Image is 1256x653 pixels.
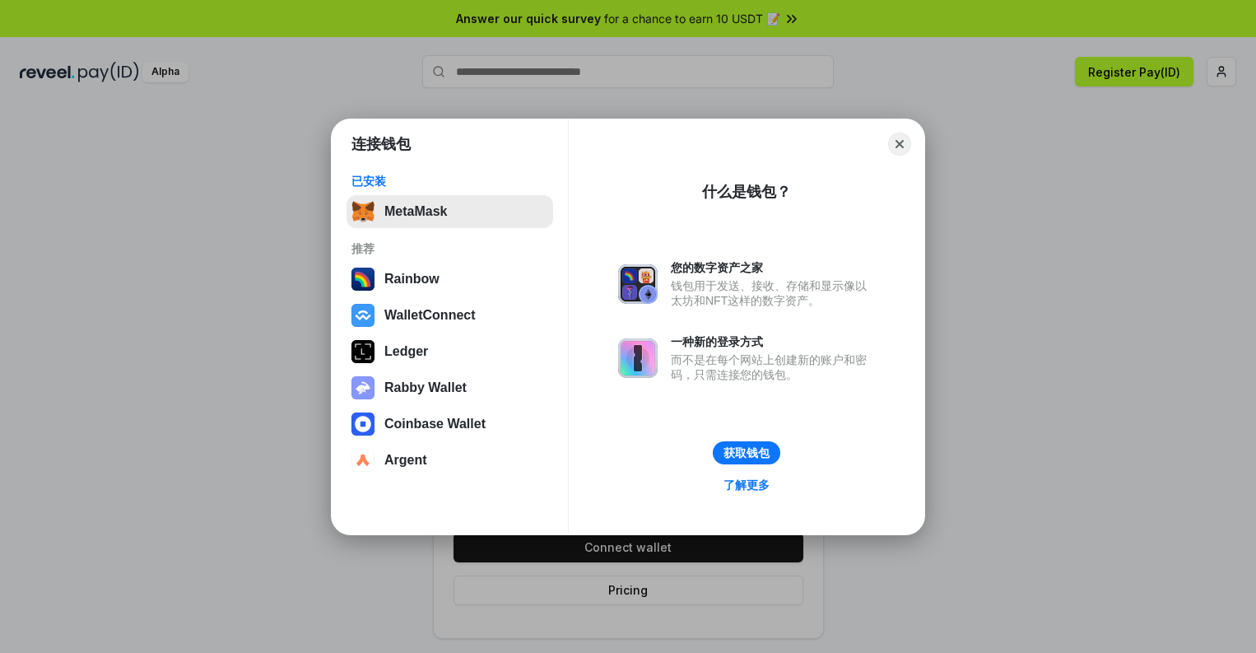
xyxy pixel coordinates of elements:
img: svg+xml,%3Csvg%20xmlns%3D%22http%3A%2F%2Fwww.w3.org%2F2000%2Fsvg%22%20width%3D%2228%22%20height%3... [351,340,374,363]
button: 获取钱包 [713,441,780,464]
div: Ledger [384,344,428,359]
div: 而不是在每个网站上创建新的账户和密码，只需连接您的钱包。 [671,352,875,382]
div: Argent [384,453,427,468]
div: 钱包用于发送、接收、存储和显示像以太坊和NFT这样的数字资产。 [671,278,875,308]
div: 推荐 [351,241,548,256]
img: svg+xml,%3Csvg%20xmlns%3D%22http%3A%2F%2Fwww.w3.org%2F2000%2Fsvg%22%20fill%3D%22none%22%20viewBox... [351,376,374,399]
div: WalletConnect [384,308,476,323]
div: 您的数字资产之家 [671,260,875,275]
div: 一种新的登录方式 [671,334,875,349]
img: svg+xml,%3Csvg%20xmlns%3D%22http%3A%2F%2Fwww.w3.org%2F2000%2Fsvg%22%20fill%3D%22none%22%20viewBox... [618,264,658,304]
button: Argent [347,444,553,477]
div: Rainbow [384,272,440,287]
button: Rabby Wallet [347,371,553,404]
div: 什么是钱包？ [702,182,791,202]
h1: 连接钱包 [351,134,411,154]
a: 了解更多 [714,474,779,496]
button: Ledger [347,335,553,368]
div: 已安装 [351,174,548,189]
button: MetaMask [347,195,553,228]
img: svg+xml,%3Csvg%20width%3D%2228%22%20height%3D%2228%22%20viewBox%3D%220%200%2028%2028%22%20fill%3D... [351,449,374,472]
div: 了解更多 [723,478,770,492]
div: MetaMask [384,204,447,219]
img: svg+xml,%3Csvg%20width%3D%2228%22%20height%3D%2228%22%20viewBox%3D%220%200%2028%2028%22%20fill%3D... [351,304,374,327]
button: WalletConnect [347,299,553,332]
div: Coinbase Wallet [384,417,486,431]
button: Rainbow [347,263,553,296]
button: Close [888,133,911,156]
button: Coinbase Wallet [347,408,553,441]
img: svg+xml,%3Csvg%20width%3D%2228%22%20height%3D%2228%22%20viewBox%3D%220%200%2028%2028%22%20fill%3D... [351,413,374,436]
img: svg+xml,%3Csvg%20width%3D%22120%22%20height%3D%22120%22%20viewBox%3D%220%200%20120%20120%22%20fil... [351,268,374,291]
div: Rabby Wallet [384,380,467,395]
img: svg+xml,%3Csvg%20fill%3D%22none%22%20height%3D%2233%22%20viewBox%3D%220%200%2035%2033%22%20width%... [351,200,374,223]
img: svg+xml,%3Csvg%20xmlns%3D%22http%3A%2F%2Fwww.w3.org%2F2000%2Fsvg%22%20fill%3D%22none%22%20viewBox... [618,338,658,378]
div: 获取钱包 [723,445,770,460]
